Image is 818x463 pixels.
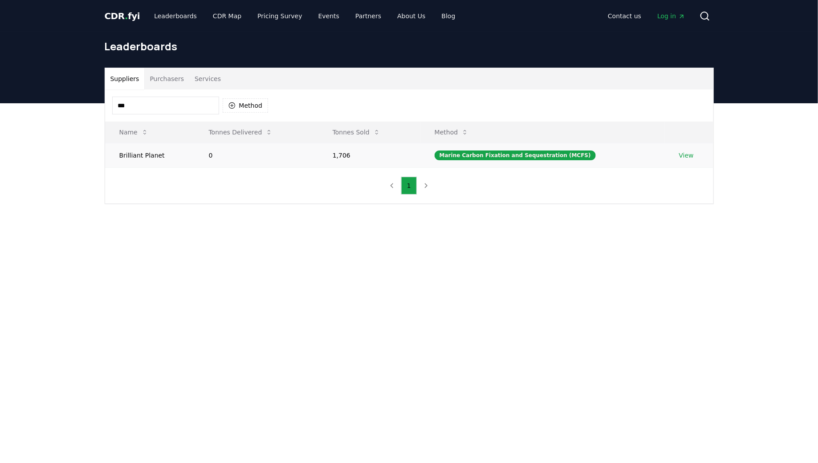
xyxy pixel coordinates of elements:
[318,143,420,167] td: 1,706
[657,12,685,20] span: Log in
[105,39,714,53] h1: Leaderboards
[348,8,388,24] a: Partners
[125,11,128,21] span: .
[326,123,387,141] button: Tonnes Sold
[206,8,248,24] a: CDR Map
[435,150,596,160] div: Marine Carbon Fixation and Sequestration (MCFS)
[147,8,204,24] a: Leaderboards
[601,8,692,24] nav: Main
[105,11,140,21] span: CDR fyi
[202,123,280,141] button: Tonnes Delivered
[105,10,140,22] a: CDR.fyi
[223,98,269,113] button: Method
[105,143,195,167] td: Brilliant Planet
[401,177,417,195] button: 1
[650,8,692,24] a: Log in
[601,8,648,24] a: Contact us
[144,68,189,89] button: Purchasers
[147,8,462,24] nav: Main
[435,8,463,24] a: Blog
[311,8,346,24] a: Events
[390,8,432,24] a: About Us
[189,68,226,89] button: Services
[195,143,318,167] td: 0
[105,68,145,89] button: Suppliers
[112,123,155,141] button: Name
[250,8,309,24] a: Pricing Survey
[679,151,694,160] a: View
[427,123,476,141] button: Method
